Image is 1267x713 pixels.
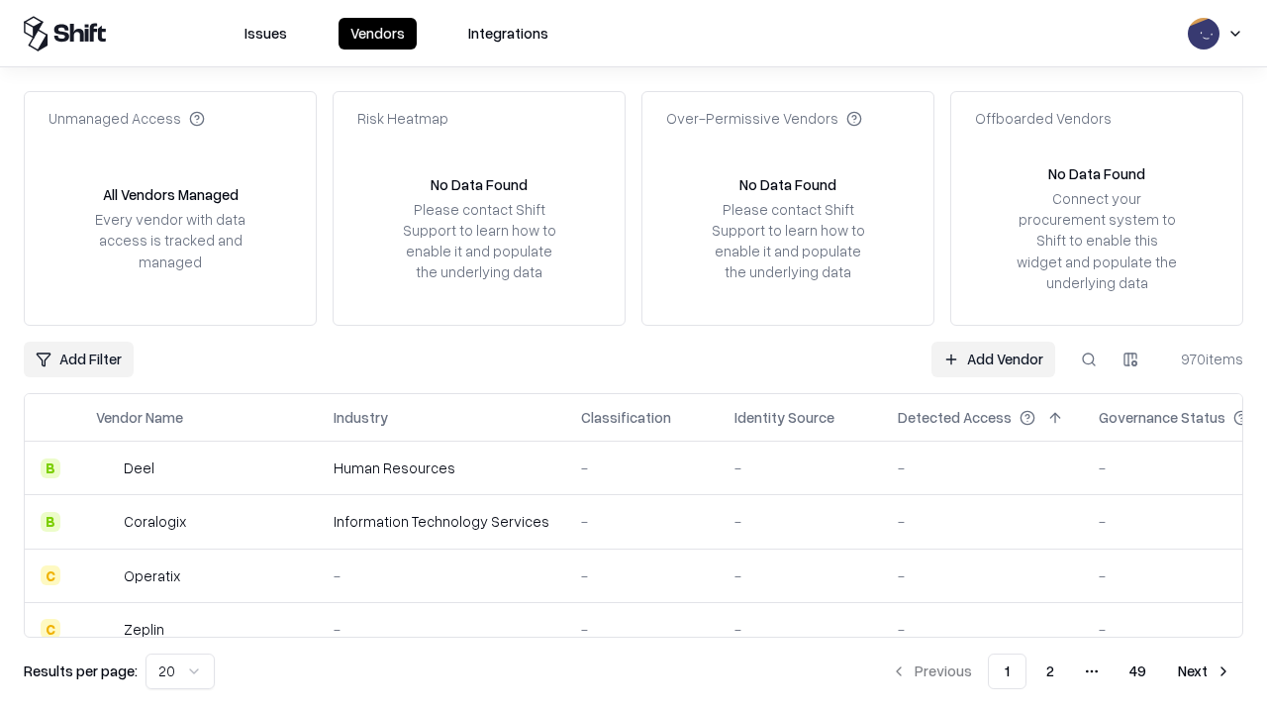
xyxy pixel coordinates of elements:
[581,458,703,478] div: -
[24,342,134,377] button: Add Filter
[41,565,60,585] div: C
[124,458,154,478] div: Deel
[1030,654,1070,689] button: 2
[334,619,549,640] div: -
[1164,349,1243,369] div: 970 items
[96,512,116,532] img: Coralogix
[1114,654,1162,689] button: 49
[88,209,252,271] div: Every vendor with data access is tracked and managed
[96,407,183,428] div: Vendor Name
[41,619,60,639] div: C
[357,108,448,129] div: Risk Heatmap
[124,565,180,586] div: Operatix
[898,565,1067,586] div: -
[1048,163,1145,184] div: No Data Found
[397,199,561,283] div: Please contact Shift Support to learn how to enable it and populate the underlying data
[898,458,1067,478] div: -
[233,18,299,50] button: Issues
[581,511,703,532] div: -
[581,619,703,640] div: -
[41,512,60,532] div: B
[103,184,239,205] div: All Vendors Managed
[734,511,866,532] div: -
[666,108,862,129] div: Over-Permissive Vendors
[734,619,866,640] div: -
[581,565,703,586] div: -
[334,407,388,428] div: Industry
[334,565,549,586] div: -
[24,661,138,681] p: Results per page:
[456,18,560,50] button: Integrations
[96,619,116,639] img: Zeplin
[706,199,870,283] div: Please contact Shift Support to learn how to enable it and populate the underlying data
[124,511,186,532] div: Coralogix
[1015,188,1179,293] div: Connect your procurement system to Shift to enable this widget and populate the underlying data
[96,565,116,585] img: Operatix
[96,458,116,478] img: Deel
[431,174,528,195] div: No Data Found
[124,619,164,640] div: Zeplin
[49,108,205,129] div: Unmanaged Access
[898,407,1012,428] div: Detected Access
[41,458,60,478] div: B
[879,654,1243,689] nav: pagination
[734,458,866,478] div: -
[898,511,1067,532] div: -
[898,619,1067,640] div: -
[1099,407,1225,428] div: Governance Status
[339,18,417,50] button: Vendors
[734,407,834,428] div: Identity Source
[931,342,1055,377] a: Add Vendor
[734,565,866,586] div: -
[1166,654,1243,689] button: Next
[334,511,549,532] div: Information Technology Services
[334,458,549,478] div: Human Resources
[739,174,836,195] div: No Data Found
[975,108,1112,129] div: Offboarded Vendors
[988,654,1026,689] button: 1
[581,407,671,428] div: Classification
